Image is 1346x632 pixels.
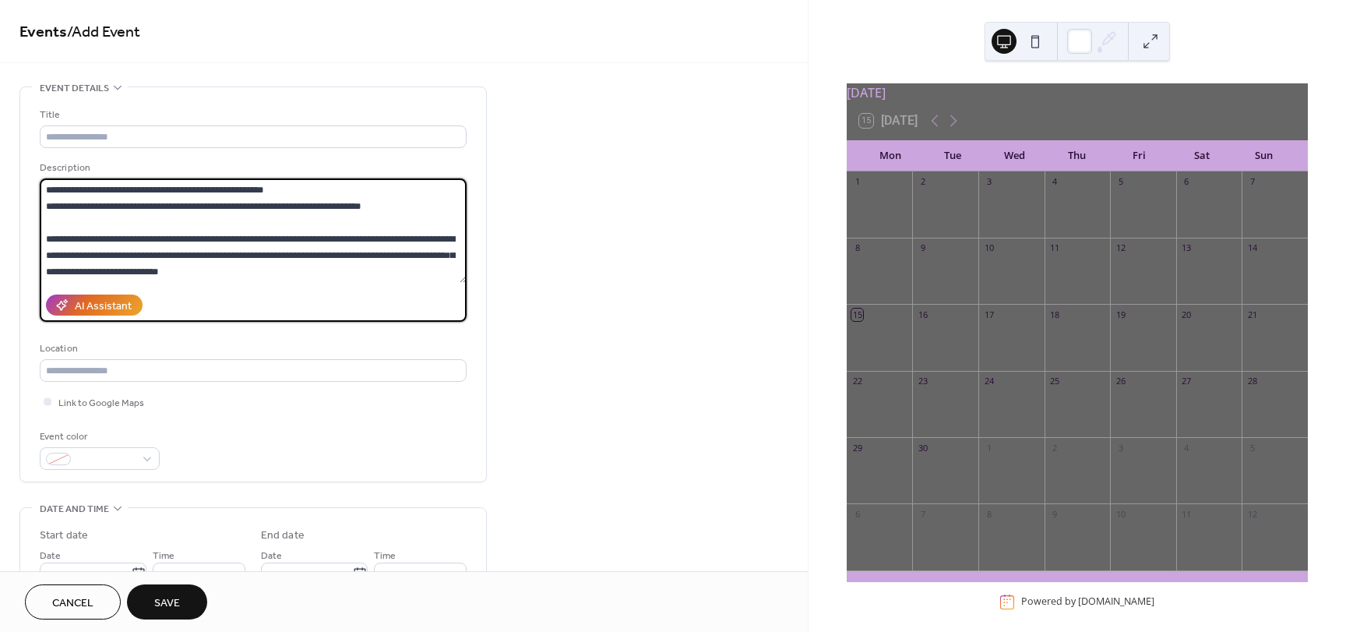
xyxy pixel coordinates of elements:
[1021,595,1154,609] div: Powered by
[1246,176,1258,188] div: 7
[1115,508,1126,520] div: 10
[851,376,863,387] div: 22
[40,80,109,97] span: Event details
[917,442,928,454] div: 30
[25,584,121,620] button: Cancel
[851,442,863,454] div: 29
[859,140,921,171] div: Mon
[1108,140,1171,171] div: Fri
[921,140,984,171] div: Tue
[1181,309,1193,320] div: 20
[261,548,282,564] span: Date
[1049,442,1061,454] div: 2
[58,395,144,411] span: Link to Google Maps
[983,442,995,454] div: 1
[52,595,93,612] span: Cancel
[983,508,995,520] div: 8
[1115,176,1126,188] div: 5
[1181,242,1193,254] div: 13
[1115,442,1126,454] div: 3
[40,548,61,564] span: Date
[1049,376,1061,387] div: 25
[75,298,132,315] div: AI Assistant
[1246,508,1258,520] div: 12
[1246,442,1258,454] div: 5
[851,508,863,520] div: 6
[983,309,995,320] div: 17
[1171,140,1233,171] div: Sat
[847,83,1308,102] div: [DATE]
[1181,176,1193,188] div: 6
[1049,176,1061,188] div: 4
[46,295,143,316] button: AI Assistant
[1233,140,1295,171] div: Sun
[1049,242,1061,254] div: 11
[1181,508,1193,520] div: 11
[1049,508,1061,520] div: 9
[374,548,396,564] span: Time
[1115,309,1126,320] div: 19
[1046,140,1108,171] div: Thu
[40,107,463,123] div: Title
[154,595,180,612] span: Save
[40,429,157,445] div: Event color
[1181,442,1193,454] div: 4
[1181,376,1193,387] div: 27
[1246,376,1258,387] div: 28
[1115,376,1126,387] div: 26
[19,17,67,48] a: Events
[983,242,995,254] div: 10
[983,176,995,188] div: 3
[917,242,928,254] div: 9
[851,309,863,320] div: 15
[40,501,109,517] span: Date and time
[40,160,463,176] div: Description
[261,528,305,544] div: End date
[917,309,928,320] div: 16
[984,140,1046,171] div: Wed
[1246,242,1258,254] div: 14
[1115,242,1126,254] div: 12
[851,176,863,188] div: 1
[917,176,928,188] div: 2
[1078,595,1154,609] a: [DOMAIN_NAME]
[917,508,928,520] div: 7
[917,376,928,387] div: 23
[67,17,140,48] span: / Add Event
[1246,309,1258,320] div: 21
[40,341,463,357] div: Location
[851,242,863,254] div: 8
[153,548,174,564] span: Time
[1049,309,1061,320] div: 18
[40,528,88,544] div: Start date
[127,584,207,620] button: Save
[983,376,995,387] div: 24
